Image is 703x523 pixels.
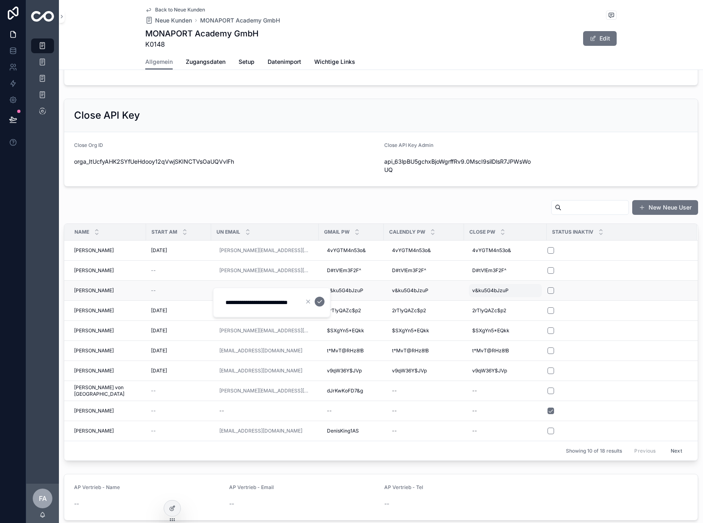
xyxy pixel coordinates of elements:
[327,327,364,334] span: $SXgYn5*EQkk
[469,244,542,257] a: 4vYGTM4n53o&
[392,347,429,354] span: t*MvT@RHz8!B
[74,347,141,354] a: [PERSON_NAME]
[151,307,206,314] a: [DATE]
[74,327,114,334] span: [PERSON_NAME]
[324,324,379,337] a: $SXgYn5*EQkk
[186,54,225,71] a: Zugangsdaten
[216,424,314,437] a: [EMAIL_ADDRESS][DOMAIN_NAME]
[665,444,688,457] button: Next
[216,384,314,397] a: [PERSON_NAME][EMAIL_ADDRESS][DOMAIN_NAME]
[74,500,79,508] span: --
[384,500,389,508] span: --
[389,404,459,417] a: --
[219,367,302,374] a: [EMAIL_ADDRESS][DOMAIN_NAME]
[74,247,114,254] span: [PERSON_NAME]
[324,364,379,377] a: v9qW36Y$JVp
[74,247,141,254] a: [PERSON_NAME]
[151,388,156,394] span: --
[327,367,362,374] span: v9qW36Y$JVp
[392,307,426,314] span: 2rT!yQAZc$p2
[324,264,379,277] a: D#tV!Em3F2F^
[151,408,206,414] a: --
[392,287,428,294] span: v&ku5G4bJzuP
[324,284,379,297] a: v&ku5G4bJzuP
[469,264,542,277] a: D#tV!Em3F2F^
[151,307,167,314] span: [DATE]
[74,142,103,148] span: Close Org ID
[74,484,120,490] span: AP Vertrieb - Name
[39,494,47,503] span: FA
[219,408,224,414] div: --
[145,58,173,66] span: Allgemein
[314,54,355,71] a: Wichtige Links
[389,284,459,297] a: v&ku5G4bJzuP
[389,344,459,357] a: t*MvT@RHz8!B
[324,229,349,235] span: Gmail Pw
[472,287,509,294] span: v&ku5G4bJzuP
[74,367,114,374] span: [PERSON_NAME]
[472,367,507,374] span: v9qW36Y$JVp
[392,408,397,414] div: --
[74,367,141,374] a: [PERSON_NAME]
[74,384,141,397] span: [PERSON_NAME] von [GEOGRAPHIC_DATA]
[216,344,314,357] a: [EMAIL_ADDRESS][DOMAIN_NAME]
[151,367,167,374] span: [DATE]
[151,327,206,334] a: [DATE]
[74,287,141,294] a: [PERSON_NAME]
[392,388,397,394] div: --
[74,109,140,122] h2: Close API Key
[632,200,698,215] a: New Neue User
[472,408,477,414] div: --
[216,264,314,277] a: [PERSON_NAME][EMAIL_ADDRESS][DOMAIN_NAME]
[31,11,54,22] img: App logo
[74,267,114,274] span: [PERSON_NAME]
[145,28,259,39] h1: MONAPORT Academy GmbH
[469,384,542,397] a: --
[26,33,59,129] div: scrollable content
[151,428,156,434] span: --
[389,324,459,337] a: $SXgYn5*EQkk
[314,58,355,66] span: Wichtige Links
[229,500,234,508] span: --
[469,364,542,377] a: v9qW36Y$JVp
[327,388,363,394] span: dJrKwKoFD7&g
[392,247,431,254] span: 4vYGTM4n53o&
[74,307,114,314] span: [PERSON_NAME]
[469,344,542,357] a: t*MvT@RHz8!B
[216,284,314,297] a: [EMAIL_ADDRESS][DOMAIN_NAME]
[327,267,361,274] span: D#tV!Em3F2F^
[392,428,397,434] div: --
[151,287,206,294] a: --
[472,247,511,254] span: 4vYGTM4n53o&
[469,229,495,235] span: Close Pw
[216,244,314,257] a: [PERSON_NAME][EMAIL_ADDRESS][DOMAIN_NAME]
[327,408,332,414] div: --
[389,244,459,257] a: 4vYGTM4n53o&
[151,229,177,235] span: Start am
[151,367,206,374] a: [DATE]
[469,284,542,297] a: v&ku5G4bJzuP
[151,287,156,294] span: --
[566,448,622,454] span: Showing 10 of 18 results
[324,244,379,257] a: 4vYGTM4n53o&
[74,408,141,414] a: [PERSON_NAME]
[327,247,366,254] span: 4vYGTM4n53o&
[186,58,225,66] span: Zugangsdaten
[384,158,533,174] span: api_63lpBU5gchxBjoWgrffRv9.0MscI9silDlsR7JPWsWoUQ
[219,388,311,394] a: [PERSON_NAME][EMAIL_ADDRESS][DOMAIN_NAME]
[324,404,379,417] a: --
[239,58,255,66] span: Setup
[384,142,433,148] span: Close API Key Admin
[389,304,459,317] a: 2rT!yQAZc$p2
[74,428,114,434] span: [PERSON_NAME]
[392,267,426,274] span: D#tV!Em3F2F^
[327,287,363,294] span: v&ku5G4bJzuP
[327,428,359,434] span: DenisKing1AS
[219,247,311,254] a: [PERSON_NAME][EMAIL_ADDRESS][DOMAIN_NAME]
[384,484,423,490] span: AP Vertrieb - Tel
[151,408,156,414] span: --
[392,367,427,374] span: v9qW36Y$JVp
[472,327,509,334] span: $SXgYn5*EQkk
[216,229,240,235] span: UN Email
[392,327,429,334] span: $SXgYn5*EQkk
